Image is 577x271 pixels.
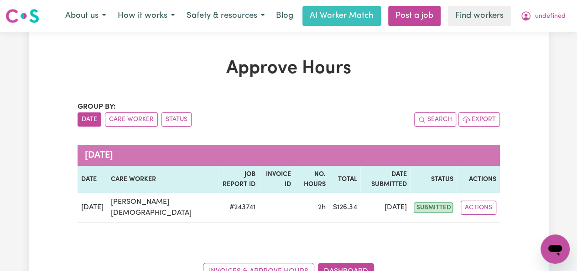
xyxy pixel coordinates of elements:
img: Careseekers logo [5,8,39,24]
th: Actions [457,166,499,193]
td: [DATE] [360,193,410,223]
td: $ 126.34 [329,193,360,223]
th: Date Submitted [360,166,410,193]
th: Total [329,166,360,193]
button: sort invoices by care worker [105,112,158,127]
button: About us [59,6,112,26]
a: Careseekers logo [5,5,39,27]
button: sort invoices by date [78,112,101,127]
button: Export [458,112,500,127]
th: No. Hours [295,166,329,193]
h1: Approve Hours [78,58,500,80]
caption: [DATE] [78,145,500,166]
span: 2 hours [317,204,325,211]
button: sort invoices by paid status [161,112,192,127]
a: Post a job [388,6,441,26]
a: AI Worker Match [302,6,381,26]
td: # 243741 [218,193,259,223]
span: submitted [414,202,453,213]
th: Status [410,166,457,193]
th: Job Report ID [218,166,259,193]
button: Actions [461,201,496,215]
a: Find workers [448,6,511,26]
button: Search [414,112,456,127]
button: How it works [112,6,181,26]
button: My Account [515,6,572,26]
button: Safety & resources [181,6,270,26]
span: undefined [535,11,566,21]
th: Invoice ID [259,166,295,193]
a: Blog [270,6,299,26]
td: [DATE] [78,193,107,223]
th: Care worker [107,166,218,193]
td: [PERSON_NAME][DEMOGRAPHIC_DATA] [107,193,218,223]
iframe: Button to launch messaging window [541,234,570,264]
th: Date [78,166,107,193]
span: Group by: [78,103,116,111]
